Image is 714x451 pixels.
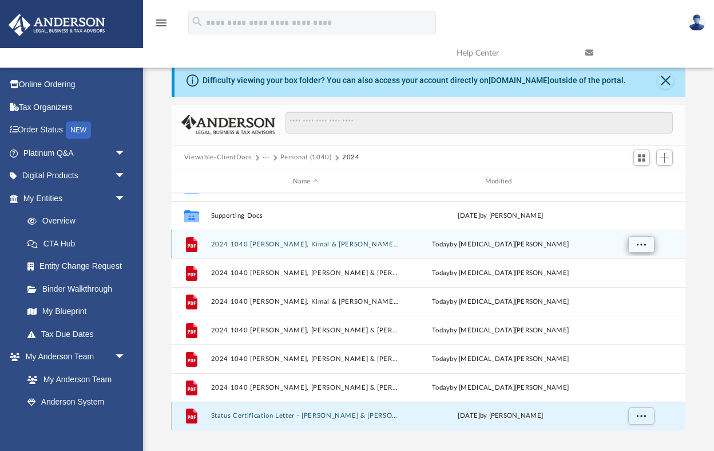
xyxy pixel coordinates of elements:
[16,323,143,346] a: Tax Due Dates
[172,193,685,430] div: grid
[211,241,400,248] button: 2024 1040 [PERSON_NAME], Kimal & [PERSON_NAME] - E File authorization - Please sign.pdf
[432,270,450,276] span: today
[688,14,705,31] img: User Pic
[432,385,450,391] span: today
[432,299,450,305] span: today
[203,74,626,87] div: Difficulty viewing your box folder? You can also access your account directly on outside of the p...
[114,346,137,369] span: arrow_drop_down
[16,255,143,278] a: Entity Change Request
[210,177,400,187] div: Name
[211,384,400,391] button: 2024 1040 [PERSON_NAME], [PERSON_NAME] & [PERSON_NAME] - Review Copy.pdf
[628,236,654,253] button: More options
[114,164,137,188] span: arrow_drop_down
[633,150,650,166] button: Switch to Grid View
[211,212,400,219] button: Supporting Docs
[406,411,596,422] div: [DATE] by [PERSON_NAME]
[191,15,204,28] i: search
[16,300,137,323] a: My Blueprint
[406,268,596,279] div: by [MEDICAL_DATA][PERSON_NAME]
[406,297,596,307] div: by [MEDICAL_DATA][PERSON_NAME]
[5,14,109,36] img: Anderson Advisors Platinum Portal
[8,164,143,187] a: Digital Productsarrow_drop_down
[211,355,400,363] button: 2024 1040 [PERSON_NAME], [PERSON_NAME] & [PERSON_NAME] - FTB -3582 Payment Voucher.pdf
[280,152,332,163] button: Personal (1040)
[66,121,91,139] div: NEW
[211,327,400,334] button: 2024 1040 [PERSON_NAME], [PERSON_NAME] & [PERSON_NAME] - Form 1040-V Payment Voucher.pdf
[16,277,143,300] a: Binder Walkthrough
[489,76,550,85] a: [DOMAIN_NAME]
[448,30,577,76] a: Help Center
[406,325,596,336] div: by [MEDICAL_DATA][PERSON_NAME]
[8,73,143,96] a: Online Ordering
[406,211,596,221] div: [DATE] by [PERSON_NAME]
[154,16,168,30] i: menu
[406,354,596,364] div: by [MEDICAL_DATA][PERSON_NAME]
[432,241,450,248] span: today
[432,356,450,362] span: today
[285,112,673,134] input: Search files and folders
[657,73,673,89] button: Close
[8,187,143,210] a: My Entitiesarrow_drop_down
[405,177,595,187] div: Modified
[656,150,673,166] button: Add
[211,298,400,305] button: 2024 1040 [PERSON_NAME], Kimal & [PERSON_NAME] - Form 1040-ES Payment Voucher.pdf
[16,391,137,414] a: Anderson System
[16,368,132,391] a: My Anderson Team
[8,119,143,142] a: Order StatusNEW
[184,152,252,163] button: Viewable-ClientDocs
[211,413,400,420] button: Status Certification Letter - [PERSON_NAME] & [PERSON_NAME].pdf
[263,152,270,163] button: ···
[154,22,168,30] a: menu
[8,142,143,164] a: Platinum Q&Aarrow_drop_down
[600,177,680,187] div: id
[342,152,360,163] button: 2024
[8,96,143,119] a: Tax Organizers
[211,269,400,277] button: 2024 1040 [PERSON_NAME], [PERSON_NAME] & [PERSON_NAME] Instructions.pdf
[16,210,143,233] a: Overview
[406,240,596,250] div: by [MEDICAL_DATA][PERSON_NAME]
[114,142,137,165] span: arrow_drop_down
[406,383,596,393] div: by [MEDICAL_DATA][PERSON_NAME]
[16,232,143,255] a: CTA Hub
[177,177,205,187] div: id
[8,346,137,368] a: My Anderson Teamarrow_drop_down
[114,187,137,210] span: arrow_drop_down
[432,327,450,334] span: today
